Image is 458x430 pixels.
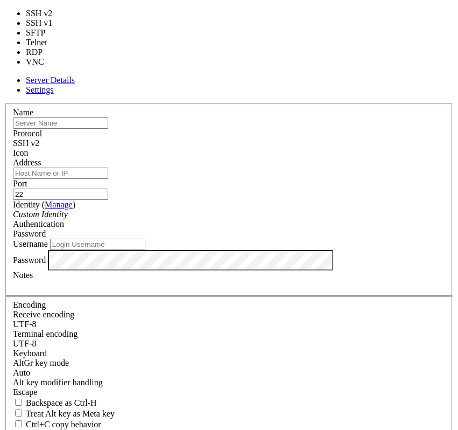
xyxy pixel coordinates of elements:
input: Port Number [13,189,108,200]
input: Backspace as Ctrl-H [15,399,22,406]
span: UTF-8 [13,320,37,329]
span: Backspace as Ctrl-H [26,398,97,407]
label: Authentication [13,219,64,228]
label: Ctrl-C copies if true, send ^C to host if false. Ctrl-Shift-C sends ^C to host if true, copies if... [13,420,101,429]
input: Host Name or IP [13,168,108,179]
div: Auto [13,368,445,378]
a: Server Details [26,75,75,85]
li: RDP [26,47,65,57]
label: Keyboard [13,349,47,358]
label: Protocol [13,129,42,138]
i: Custom Identity [13,210,68,219]
li: VNC [26,57,65,67]
li: SSH v1 [26,18,65,28]
span: Auto [13,368,30,377]
label: If true, the backspace should send BS ('\x08', aka ^H). Otherwise the backspace key should send '... [13,398,97,407]
label: Notes [13,271,33,280]
div: Custom Identity [13,210,445,219]
label: Controls how the Alt key is handled. Escape: Send an ESC prefix. 8-Bit: Add 128 to the typed char... [13,378,103,387]
span: Ctrl+C copy behavior [26,420,101,429]
label: Identity [13,200,75,209]
label: Port [13,179,27,188]
label: The default terminal encoding. ISO-2022 enables character map translations (like graphics maps). ... [13,329,77,338]
a: Settings [26,85,54,94]
div: SSH v2 [13,138,445,148]
span: SSH v2 [13,138,39,148]
div: Escape [13,387,445,397]
label: Encoding [13,300,46,309]
label: Whether the Alt key acts as a Meta key or as a distinct Alt key. [13,409,115,418]
li: Telnet [26,38,65,47]
label: Password [13,255,46,264]
input: Ctrl+C copy behavior [15,420,22,427]
label: Icon [13,148,28,157]
a: Manage [45,200,73,209]
label: Set the expected encoding for data received from the host. If the encodings do not match, visual ... [13,310,74,319]
label: Set the expected encoding for data received from the host. If the encodings do not match, visual ... [13,358,69,367]
li: SSH v2 [26,9,65,18]
span: Treat Alt key as Meta key [26,409,115,418]
input: Server Name [13,117,108,129]
span: UTF-8 [13,339,37,348]
div: UTF-8 [13,320,445,329]
span: ( ) [42,200,75,209]
li: SFTP [26,28,65,38]
span: Password [13,229,46,238]
input: Treat Alt key as Meta key [15,410,22,417]
span: Escape [13,387,37,397]
label: Address [13,158,41,167]
div: Password [13,229,445,239]
label: Name [13,108,33,117]
input: Login Username [50,239,145,250]
div: UTF-8 [13,339,445,349]
label: Username [13,239,48,248]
